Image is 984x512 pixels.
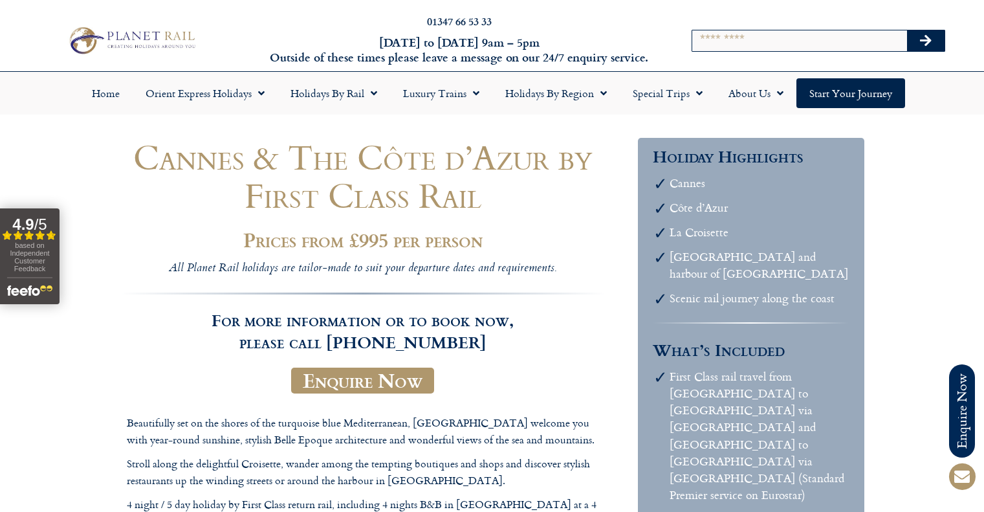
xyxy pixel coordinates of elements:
a: Special Trips [620,78,716,108]
h6: [DATE] to [DATE] 9am – 5pm Outside of these times please leave a message on our 24/7 enquiry serv... [266,35,653,65]
a: 01347 66 53 33 [427,14,492,28]
a: Start your Journey [796,78,905,108]
h2: Prices from £995 per person [120,229,606,251]
a: Orient Express Holidays [133,78,278,108]
a: Home [79,78,133,108]
a: Enquire Now [291,368,434,394]
li: La Croisette [670,224,849,241]
a: Holidays by Rail [278,78,390,108]
nav: Menu [6,78,978,108]
img: Planet Rail Train Holidays Logo [64,24,199,57]
i: All Planet Rail holidays are tailor-made to suit your departure dates and requirements. [169,260,556,278]
li: Cannes [670,175,849,192]
h1: Cannes & The Côte d’Azur by First Class Rail [120,138,606,214]
h3: Holiday Highlights [653,146,849,167]
p: Stroll along the delightful Croisette, wander among the tempting boutiques and shops and discover... [127,456,599,489]
a: About Us [716,78,796,108]
li: Côte d’Azur [670,199,849,216]
li: [GEOGRAPHIC_DATA] and harbour of [GEOGRAPHIC_DATA] [670,249,849,283]
button: Search [907,30,945,51]
li: Scenic rail journey along the coast [670,290,849,307]
p: Beautifully set on the shores of the turquoise blue Mediterranean, [GEOGRAPHIC_DATA] welcome you ... [127,415,599,448]
li: First Class rail travel from [GEOGRAPHIC_DATA] to [GEOGRAPHIC_DATA] via [GEOGRAPHIC_DATA] and [GE... [670,368,849,504]
h3: What’s Included [653,339,849,361]
h3: For more information or to book now, please call [PHONE_NUMBER] [120,293,606,352]
a: Luxury Trains [390,78,492,108]
a: Holidays by Region [492,78,620,108]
